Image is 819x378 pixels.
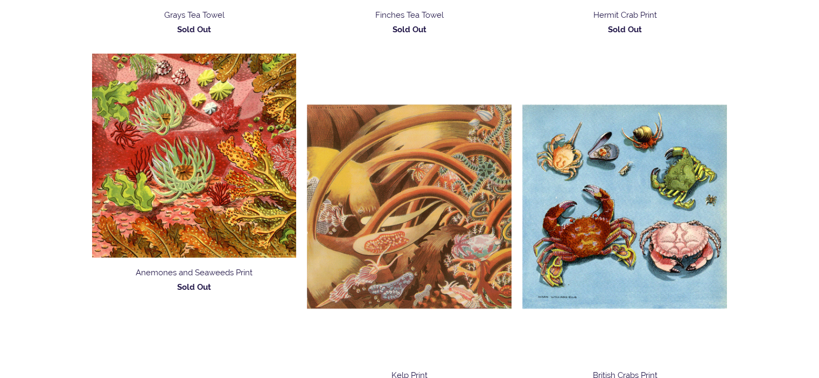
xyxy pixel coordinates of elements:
span: Finches Tea Towel [375,10,444,20]
span: Hermit Crab Print [593,10,656,20]
span: Sold Out [608,25,642,34]
span: Sold Out [177,282,211,292]
img: Anemones and Seaweeds Print [92,53,297,258]
span: Grays Tea Towel [164,10,224,20]
span: Sold Out [393,25,426,34]
a: Anemones and Seaweeds Print Anemones and Seaweeds Print Anemones and Seaweeds Print Sold Out [92,53,297,298]
img: British Crabs Print [522,53,727,360]
span: Anemones and Seaweeds Print [136,268,253,277]
span: Sold Out [177,25,211,34]
img: Kelp Print [307,53,512,360]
